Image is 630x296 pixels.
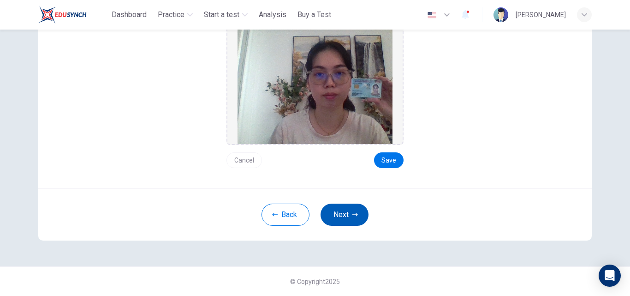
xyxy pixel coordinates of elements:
button: Save [374,152,404,168]
button: Back [262,204,309,226]
button: Buy a Test [294,6,335,23]
span: Analysis [259,9,286,20]
button: Analysis [255,6,290,23]
span: © Copyright 2025 [290,278,340,285]
span: Buy a Test [297,9,331,20]
img: preview screemshot [238,24,392,144]
img: Profile picture [493,7,508,22]
button: Next [321,204,368,226]
button: Practice [154,6,196,23]
span: Start a test [204,9,239,20]
img: en [426,12,438,18]
button: Start a test [200,6,251,23]
span: Dashboard [112,9,147,20]
div: Open Intercom Messenger [599,265,621,287]
button: Dashboard [108,6,150,23]
span: Practice [158,9,184,20]
div: [PERSON_NAME] [516,9,566,20]
a: ELTC logo [38,6,108,24]
img: ELTC logo [38,6,87,24]
button: Cancel [226,152,262,168]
